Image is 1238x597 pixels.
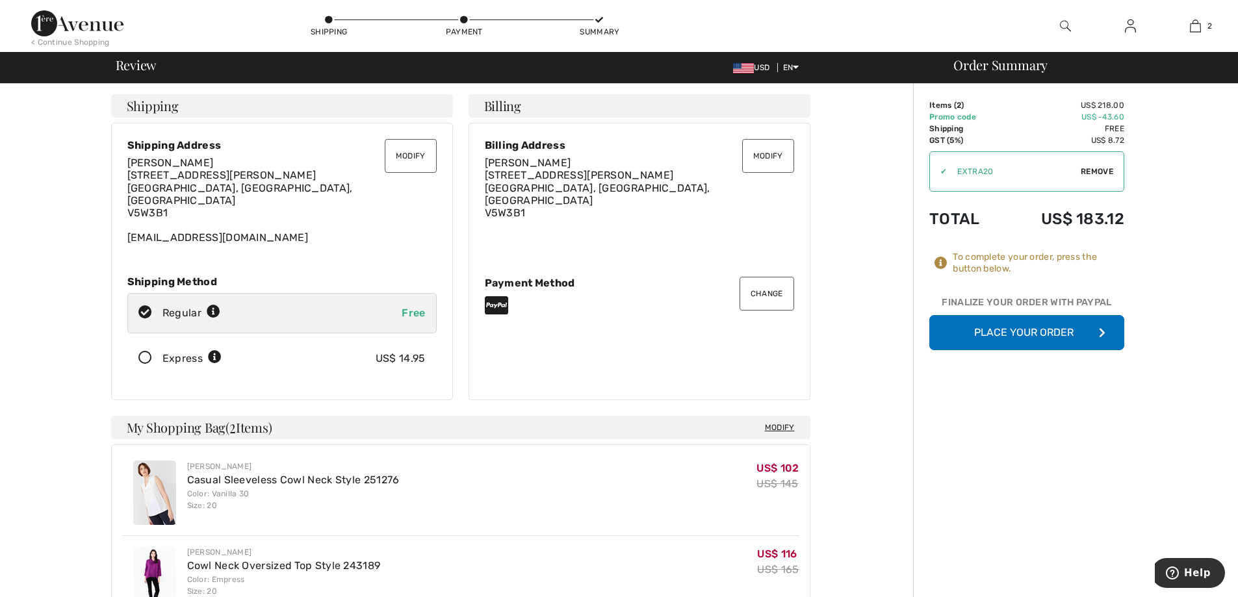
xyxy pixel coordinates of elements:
[957,101,961,110] span: 2
[783,63,799,72] span: EN
[485,139,794,151] div: Billing Address
[229,418,236,435] span: 2
[133,461,176,525] img: Casual Sleeveless Cowl Neck Style 251276
[580,26,619,38] div: Summary
[127,157,437,244] div: [EMAIL_ADDRESS][DOMAIN_NAME]
[1155,558,1225,591] iframe: Opens a widget where you can find more information
[930,166,947,177] div: ✔
[929,296,1124,315] div: Finalize Your Order with PayPal
[1060,18,1071,34] img: search the website
[127,139,437,151] div: Shipping Address
[929,134,1003,146] td: GST (5%)
[733,63,775,72] span: USD
[187,574,381,597] div: Color: Empress Size: 20
[929,99,1003,111] td: Items ( )
[187,559,381,572] a: Cowl Neck Oversized Top Style 243189
[385,139,437,173] button: Modify
[309,26,348,38] div: Shipping
[1003,111,1124,123] td: US$ -43.60
[1081,166,1113,177] span: Remove
[765,421,795,434] span: Modify
[127,169,353,219] span: [STREET_ADDRESS][PERSON_NAME] [GEOGRAPHIC_DATA], [GEOGRAPHIC_DATA], [GEOGRAPHIC_DATA] V5W3B1
[485,169,710,219] span: [STREET_ADDRESS][PERSON_NAME] [GEOGRAPHIC_DATA], [GEOGRAPHIC_DATA], [GEOGRAPHIC_DATA] V5W3B1
[929,197,1003,241] td: Total
[740,277,794,311] button: Change
[116,58,157,71] span: Review
[187,474,400,486] a: Casual Sleeveless Cowl Neck Style 251276
[376,351,426,366] div: US$ 14.95
[485,157,571,169] span: [PERSON_NAME]
[756,462,799,474] span: US$ 102
[953,251,1124,275] div: To complete your order, press the button below.
[111,416,810,439] h4: My Shopping Bag
[485,277,794,289] div: Payment Method
[929,111,1003,123] td: Promo code
[1125,18,1136,34] img: My Info
[162,351,222,366] div: Express
[947,152,1081,191] input: Promo code
[938,58,1230,71] div: Order Summary
[484,99,521,112] span: Billing
[445,26,484,38] div: Payment
[742,139,794,173] button: Modify
[1163,18,1227,34] a: 2
[1003,197,1124,241] td: US$ 183.12
[757,548,797,560] span: US$ 116
[1003,123,1124,134] td: Free
[1003,99,1124,111] td: US$ 218.00
[1207,20,1212,32] span: 2
[127,275,437,288] div: Shipping Method
[162,305,220,321] div: Regular
[929,315,1124,350] button: Place Your Order
[756,477,798,490] s: US$ 145
[187,546,381,558] div: [PERSON_NAME]
[226,418,272,436] span: ( Items)
[1190,18,1201,34] img: My Bag
[1003,134,1124,146] td: US$ 8.72
[757,563,799,576] s: US$ 165
[929,123,1003,134] td: Shipping
[187,488,400,511] div: Color: Vanilla 30 Size: 20
[1115,18,1146,34] a: Sign In
[31,36,110,48] div: < Continue Shopping
[127,157,214,169] span: [PERSON_NAME]
[733,63,754,73] img: US Dollar
[127,99,179,112] span: Shipping
[31,10,123,36] img: 1ère Avenue
[402,307,425,319] span: Free
[187,461,400,472] div: [PERSON_NAME]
